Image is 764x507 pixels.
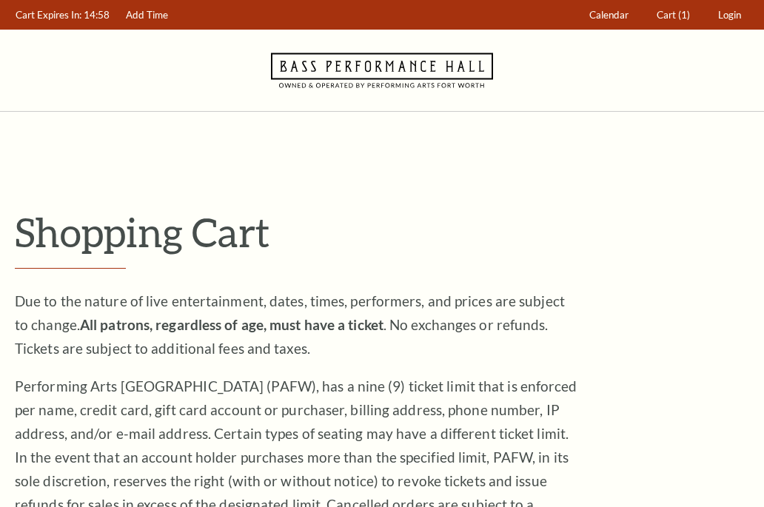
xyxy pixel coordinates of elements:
[650,1,697,30] a: Cart (1)
[678,9,690,21] span: (1)
[15,292,565,357] span: Due to the nature of live entertainment, dates, times, performers, and prices are subject to chan...
[119,1,175,30] a: Add Time
[15,208,749,256] p: Shopping Cart
[657,9,676,21] span: Cart
[16,9,81,21] span: Cart Expires In:
[84,9,110,21] span: 14:58
[718,9,741,21] span: Login
[589,9,629,21] span: Calendar
[583,1,636,30] a: Calendar
[80,316,383,333] strong: All patrons, regardless of age, must have a ticket
[711,1,748,30] a: Login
